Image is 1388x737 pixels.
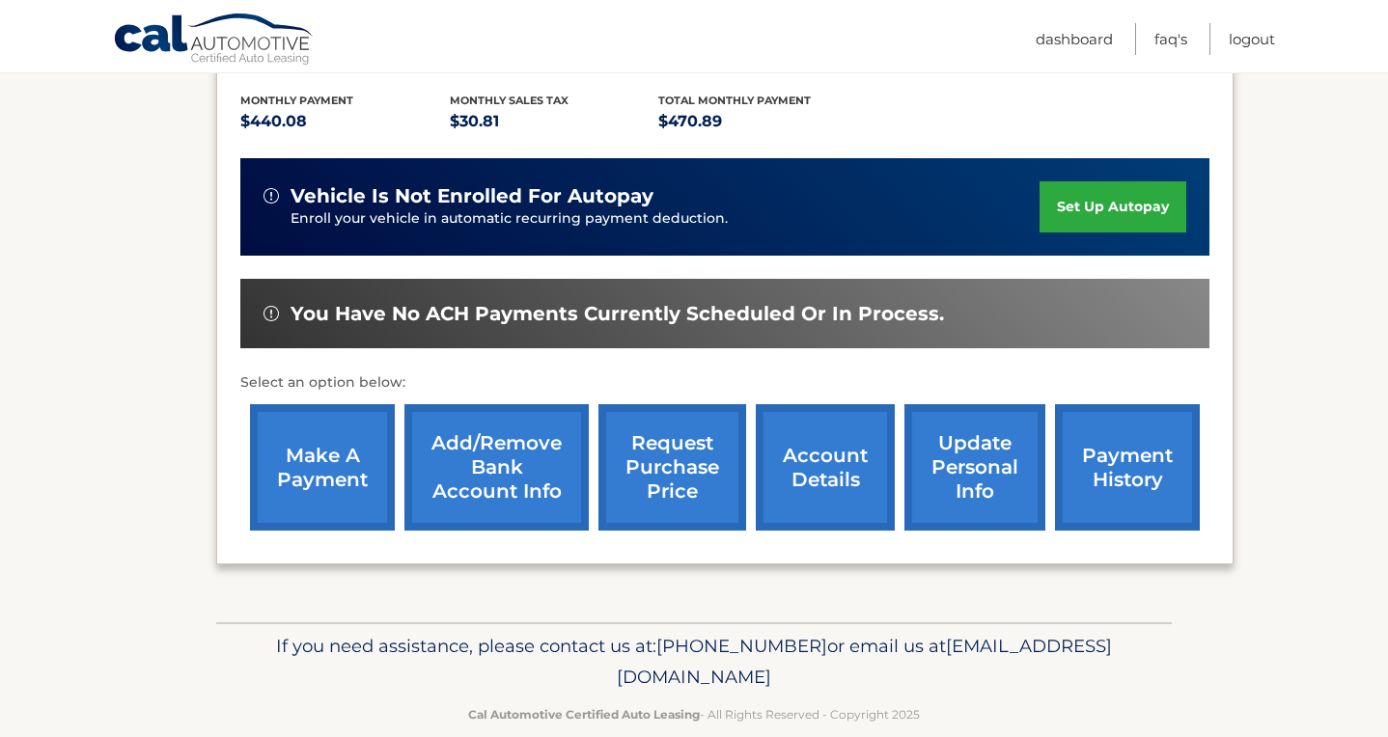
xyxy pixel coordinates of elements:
[240,108,450,135] p: $440.08
[264,306,279,321] img: alert-white.svg
[1154,23,1187,55] a: FAQ's
[291,208,1040,230] p: Enroll your vehicle in automatic recurring payment deduction.
[229,631,1159,693] p: If you need assistance, please contact us at: or email us at
[291,184,653,208] span: vehicle is not enrolled for autopay
[658,94,811,107] span: Total Monthly Payment
[450,108,659,135] p: $30.81
[658,108,868,135] p: $470.89
[450,94,569,107] span: Monthly sales Tax
[756,404,895,531] a: account details
[229,704,1159,724] p: - All Rights Reserved - Copyright 2025
[617,635,1112,688] span: [EMAIL_ADDRESS][DOMAIN_NAME]
[656,635,827,657] span: [PHONE_NUMBER]
[264,188,279,204] img: alert-white.svg
[598,404,746,531] a: request purchase price
[904,404,1045,531] a: update personal info
[240,371,1209,395] p: Select an option below:
[404,404,589,531] a: Add/Remove bank account info
[240,94,353,107] span: Monthly Payment
[1036,23,1113,55] a: Dashboard
[1229,23,1275,55] a: Logout
[291,302,944,326] span: You have no ACH payments currently scheduled or in process.
[113,13,316,68] a: Cal Automotive
[1040,181,1186,232] a: set up autopay
[468,707,700,722] strong: Cal Automotive Certified Auto Leasing
[1055,404,1200,531] a: payment history
[250,404,395,531] a: make a payment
